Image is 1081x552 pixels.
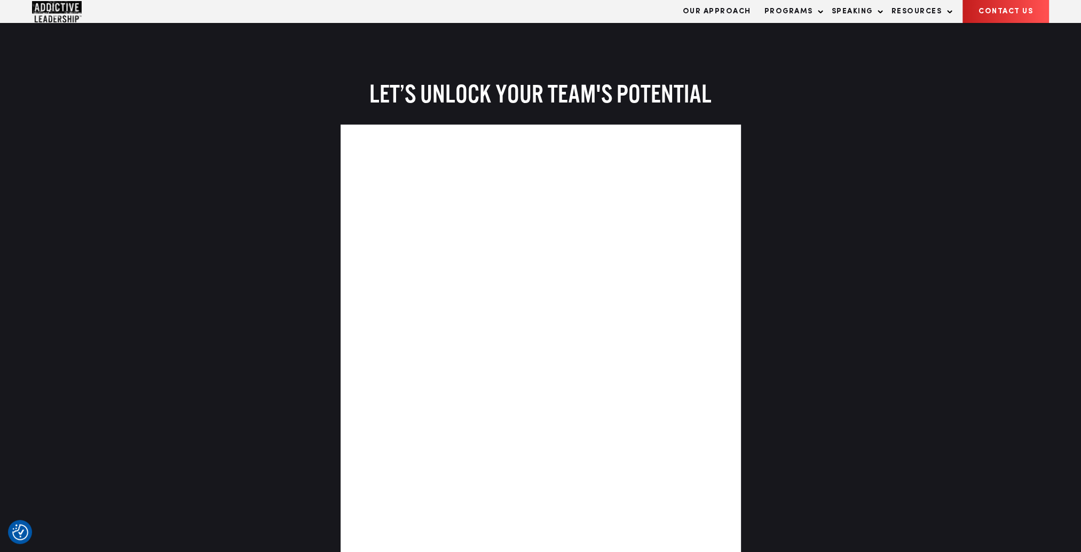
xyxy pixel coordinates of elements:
a: Speaking [826,1,883,22]
a: Our Approach [677,1,756,22]
img: Company Logo [32,1,82,22]
h2: LET’S UNLOCK YOUR TEAM'S POTENTIAL [341,79,741,108]
button: Consent Preferences [12,524,28,540]
a: Resources [886,1,953,22]
a: Home [32,1,96,22]
a: Programs [759,1,824,22]
img: Revisit consent button [12,524,28,540]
